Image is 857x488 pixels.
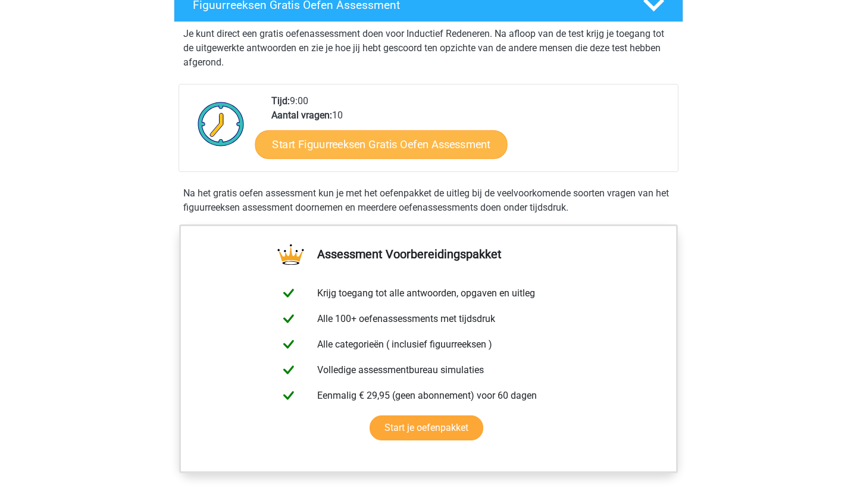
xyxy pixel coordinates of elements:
div: 9:00 10 [262,94,677,171]
img: Klok [191,94,251,154]
p: Je kunt direct een gratis oefenassessment doen voor Inductief Redeneren. Na afloop van de test kr... [183,27,674,70]
b: Aantal vragen: [271,110,332,121]
b: Tijd: [271,95,290,107]
a: Start je oefenpakket [370,415,483,440]
div: Na het gratis oefen assessment kun je met het oefenpakket de uitleg bij de veelvoorkomende soorte... [179,186,678,215]
a: Start Figuurreeksen Gratis Oefen Assessment [255,130,508,158]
